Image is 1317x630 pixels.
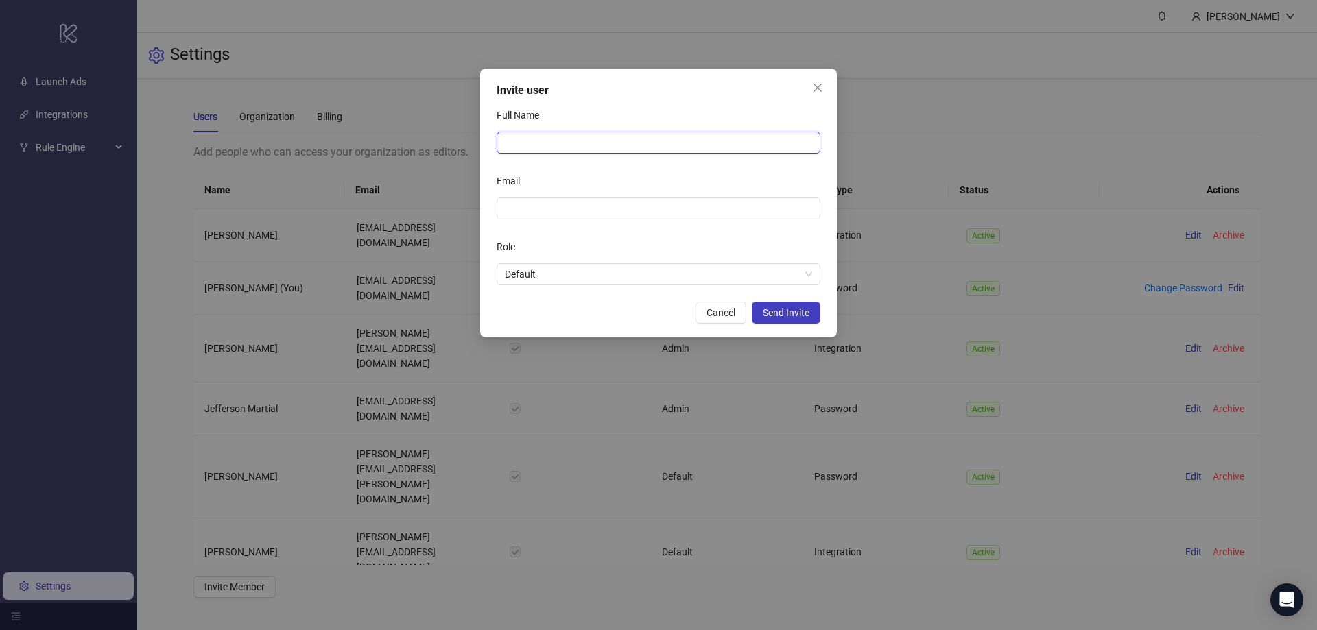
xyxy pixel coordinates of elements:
[812,82,823,93] span: close
[497,236,524,258] label: Role
[696,302,746,324] button: Cancel
[497,104,548,126] label: Full Name
[505,201,809,216] input: Email
[497,132,820,154] input: Full Name
[497,82,820,99] div: Invite user
[763,307,809,318] span: Send Invite
[505,264,812,284] span: Default
[1270,583,1303,616] div: Open Intercom Messenger
[497,170,529,192] label: Email
[707,307,735,318] span: Cancel
[807,77,829,99] button: Close
[752,302,820,324] button: Send Invite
